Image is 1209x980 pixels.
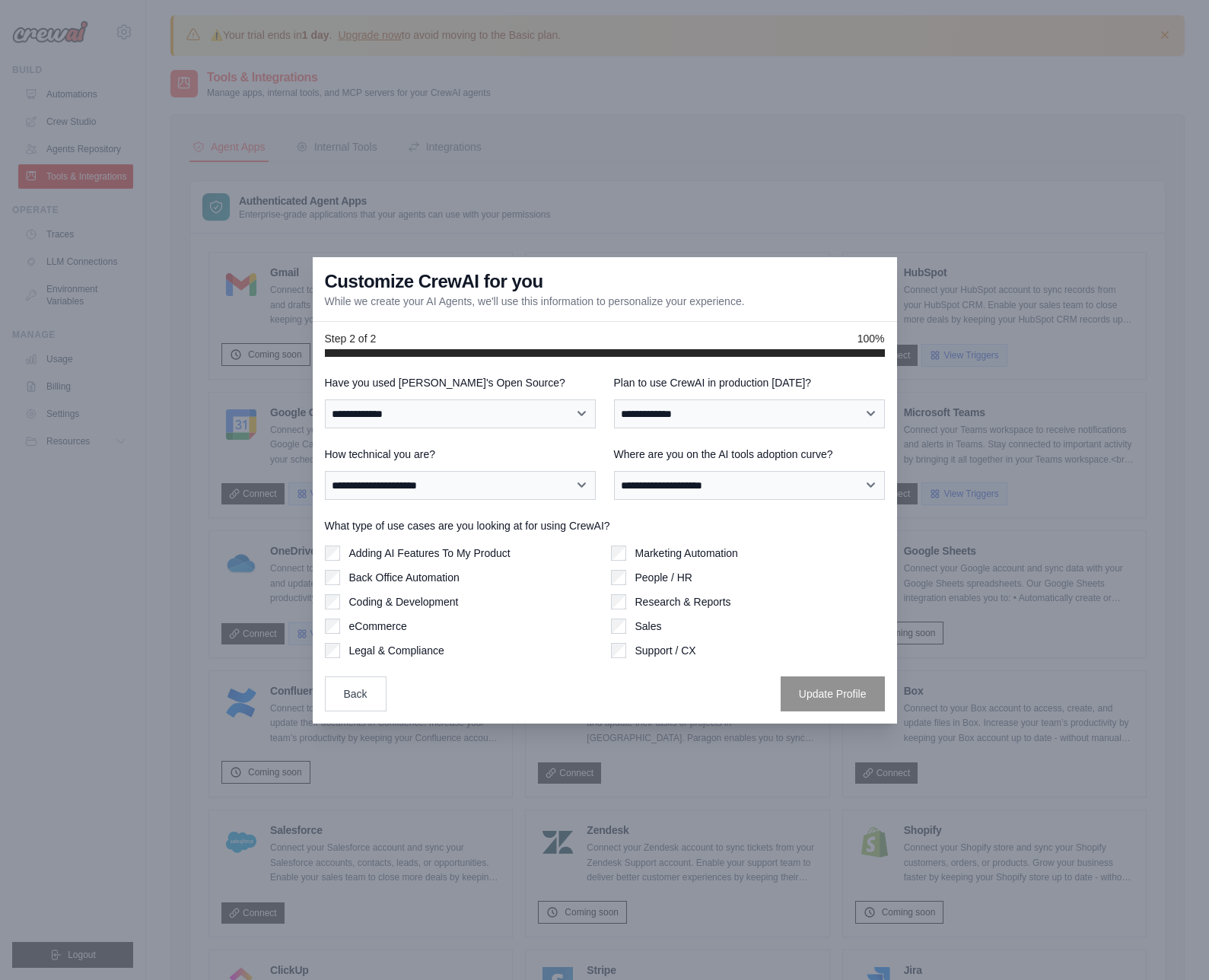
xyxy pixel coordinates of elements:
[349,619,407,634] label: eCommerce
[635,643,696,658] label: Support / CX
[325,331,377,346] span: Step 2 of 2
[325,375,596,390] label: Have you used [PERSON_NAME]'s Open Source?
[325,447,596,462] label: How technical you are?
[349,570,460,585] label: Back Office Automation
[781,676,885,711] button: Update Profile
[1133,907,1209,980] iframe: Chat Widget
[635,570,692,585] label: People / HR
[325,676,387,711] button: Back
[857,331,885,346] span: 100%
[349,643,444,658] label: Legal & Compliance
[635,594,731,609] label: Research & Reports
[325,269,543,294] h3: Customize CrewAI for you
[635,619,662,634] label: Sales
[614,375,885,390] label: Plan to use CrewAI in production [DATE]?
[614,447,885,462] label: Where are you on the AI tools adoption curve?
[325,518,885,533] label: What type of use cases are you looking at for using CrewAI?
[349,546,511,561] label: Adding AI Features To My Product
[349,594,459,609] label: Coding & Development
[325,294,745,309] p: While we create your AI Agents, we'll use this information to personalize your experience.
[635,546,738,561] label: Marketing Automation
